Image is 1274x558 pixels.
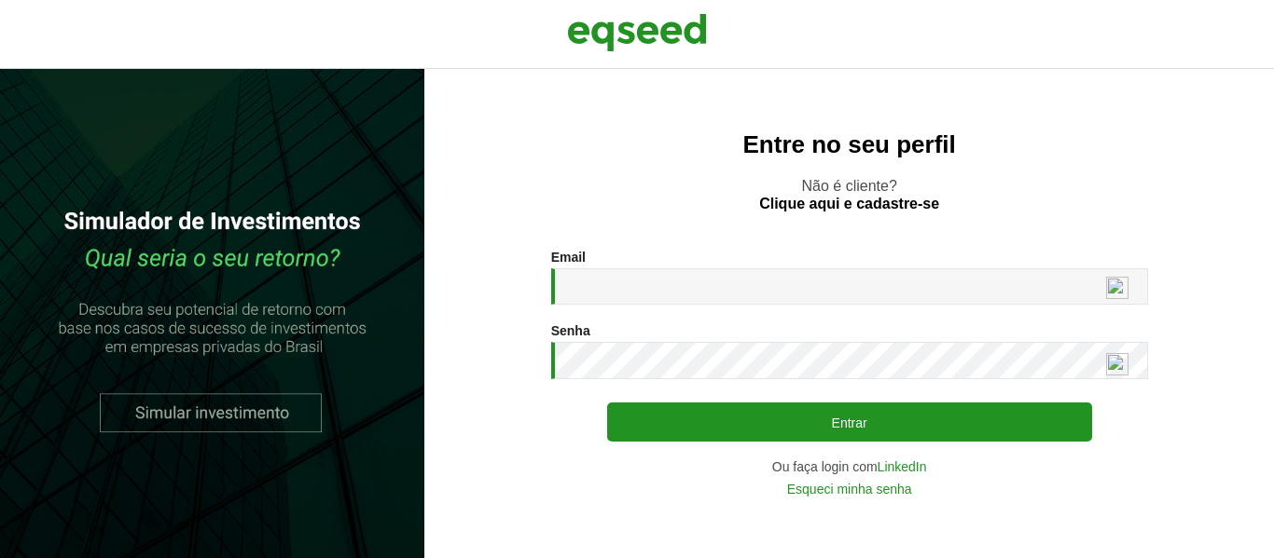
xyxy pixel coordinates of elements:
[551,324,590,337] label: Senha
[878,460,927,473] a: LinkedIn
[462,177,1237,212] p: Não é cliente?
[551,251,586,264] label: Email
[787,483,912,496] a: Esqueci minha senha
[607,402,1092,442] button: Entrar
[1106,277,1129,299] img: npw-badge-icon-locked.svg
[551,460,1148,473] div: Ou faça login com
[567,9,707,56] img: EqSeed Logo
[462,131,1237,158] h2: Entre no seu perfil
[759,197,939,211] a: Clique aqui e cadastre-se
[1106,353,1129,375] img: npw-badge-icon-locked.svg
